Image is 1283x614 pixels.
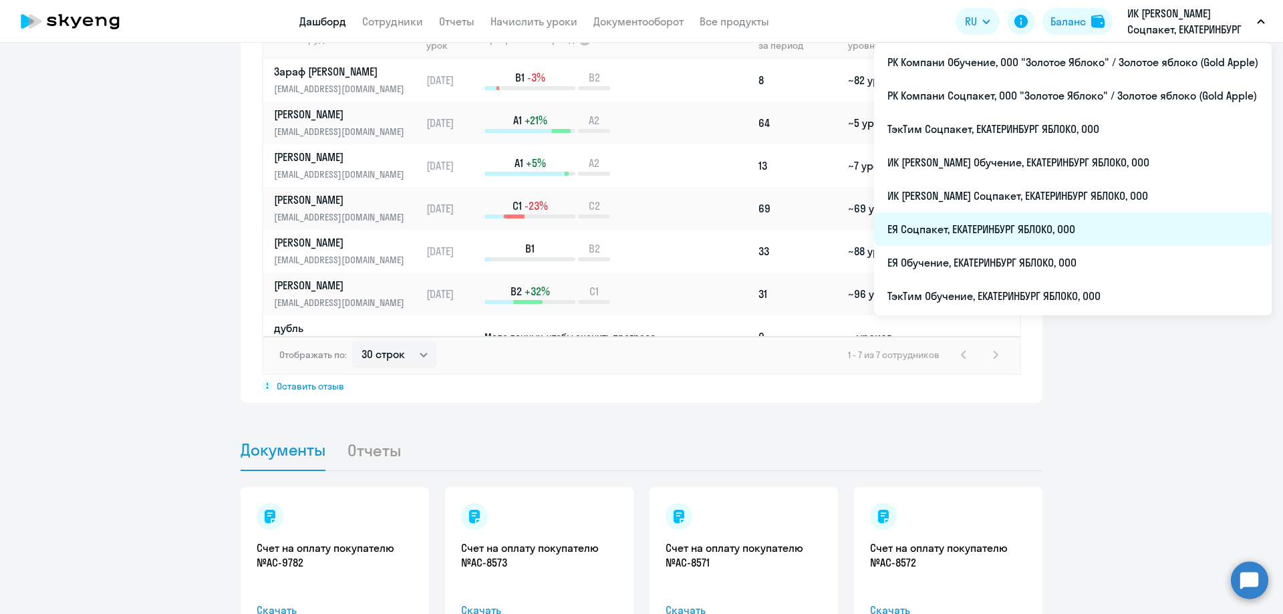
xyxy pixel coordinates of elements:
[274,278,420,310] a: [PERSON_NAME][EMAIL_ADDRESS][DOMAIN_NAME]
[525,241,535,256] span: B1
[753,315,843,358] td: 0
[279,349,347,361] span: Отображать по:
[753,187,843,230] td: 69
[241,430,1042,471] ul: Tabs
[439,15,474,28] a: Отчеты
[525,284,550,299] span: +32%
[511,284,522,299] span: B2
[274,107,420,139] a: [PERSON_NAME][EMAIL_ADDRESS][DOMAIN_NAME]
[515,156,523,170] span: A1
[843,102,923,144] td: ~5 уроков
[753,230,843,273] td: 33
[274,321,412,335] p: дубль
[257,541,413,570] a: Счет на оплату покупателю №AC-9782
[484,331,656,343] span: Мало данных, чтобы оценить прогресс
[421,59,483,102] td: [DATE]
[513,198,522,213] span: C1
[461,541,617,570] a: Счет на оплату покупателю №AC-8573
[421,187,483,230] td: [DATE]
[843,144,923,187] td: ~7 уроков
[589,113,599,128] span: A2
[421,102,483,144] td: [DATE]
[843,59,923,102] td: ~82 урока
[843,187,923,230] td: ~69 уроков
[421,230,483,273] td: [DATE]
[1127,5,1252,37] p: ИК [PERSON_NAME] Соцпакет, ЕКАТЕРИНБУРГ ЯБЛОКО, ООО
[274,64,412,79] p: Зараф [PERSON_NAME]
[589,284,599,299] span: C1
[874,43,1272,315] ul: RU
[843,230,923,273] td: ~88 уроков
[666,541,822,570] a: Счет на оплату покупателю №AC-8571
[274,107,412,122] p: [PERSON_NAME]
[362,15,423,28] a: Сотрудники
[1091,15,1105,28] img: balance
[589,70,600,85] span: B2
[527,70,545,85] span: -3%
[274,278,412,293] p: [PERSON_NAME]
[421,273,483,315] td: [DATE]
[843,315,923,358] td: ~ уроков
[277,380,344,392] span: Оставить отзыв
[274,321,420,353] a: дубль[EMAIL_ADDRESS]
[421,144,483,187] td: [DATE]
[526,156,546,170] span: +5%
[753,273,843,315] td: 31
[700,15,769,28] a: Все продукты
[965,13,977,29] span: RU
[274,64,420,96] a: Зараф [PERSON_NAME][EMAIL_ADDRESS][DOMAIN_NAME]
[274,150,420,182] a: [PERSON_NAME][EMAIL_ADDRESS][DOMAIN_NAME]
[274,124,412,139] p: [EMAIL_ADDRESS][DOMAIN_NAME]
[843,273,923,315] td: ~96 уроков
[525,198,548,213] span: -23%
[274,192,420,224] a: [PERSON_NAME][EMAIL_ADDRESS][DOMAIN_NAME]
[515,70,525,85] span: B1
[274,235,412,250] p: [PERSON_NAME]
[593,15,684,28] a: Документооборот
[490,15,577,28] a: Начислить уроки
[1050,13,1086,29] div: Баланс
[753,59,843,102] td: 8
[274,150,412,164] p: [PERSON_NAME]
[589,198,600,213] span: C2
[753,102,843,144] td: 64
[513,113,522,128] span: A1
[274,253,412,267] p: [EMAIL_ADDRESS][DOMAIN_NAME]
[848,349,940,361] span: 1 - 7 из 7 сотрудников
[525,113,547,128] span: +21%
[299,15,346,28] a: Дашборд
[589,156,599,170] span: A2
[753,144,843,187] td: 13
[274,82,412,96] p: [EMAIL_ADDRESS][DOMAIN_NAME]
[1121,5,1272,37] button: ИК [PERSON_NAME] Соцпакет, ЕКАТЕРИНБУРГ ЯБЛОКО, ООО
[241,440,325,460] span: Документы
[274,192,412,207] p: [PERSON_NAME]
[1042,8,1113,35] button: Балансbalance
[956,8,1000,35] button: RU
[589,241,600,256] span: B2
[274,235,420,267] a: [PERSON_NAME][EMAIL_ADDRESS][DOMAIN_NAME]
[870,541,1026,570] a: Счет на оплату покупателю №AC-8572
[274,210,412,224] p: [EMAIL_ADDRESS][DOMAIN_NAME]
[274,295,412,310] p: [EMAIL_ADDRESS][DOMAIN_NAME]
[274,167,412,182] p: [EMAIL_ADDRESS][DOMAIN_NAME]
